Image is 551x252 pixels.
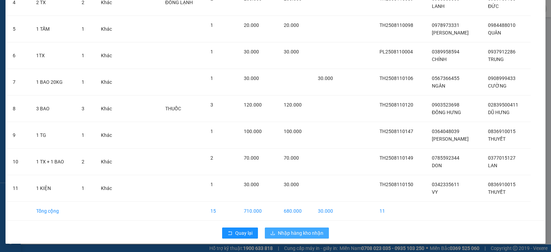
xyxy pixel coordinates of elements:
[488,83,507,89] span: CƯỜNG
[31,69,76,95] td: 1 BAO 20KG
[7,42,31,69] td: 6
[244,155,259,161] span: 70.000
[7,149,31,175] td: 10
[95,69,121,95] td: Khác
[488,49,516,54] span: 0937912286
[284,182,299,187] span: 30.000
[7,122,31,149] td: 9
[488,129,516,134] span: 0836910015
[488,22,516,28] span: 0984488010
[210,102,213,108] span: 3
[432,182,459,187] span: 0342335611
[380,102,413,108] span: TH2508110120
[7,175,31,202] td: 11
[31,95,76,122] td: 3 BAO
[270,231,275,236] span: download
[380,75,413,81] span: TH2508110106
[244,129,262,134] span: 100.000
[312,202,343,221] td: 30.000
[488,75,516,81] span: 0908999433
[432,102,459,108] span: 0903523698
[432,163,442,168] span: DON
[284,102,302,108] span: 120.000
[210,49,213,54] span: 1
[244,102,262,108] span: 120.000
[488,30,501,36] span: QUÂN
[244,182,259,187] span: 30.000
[488,155,516,161] span: 0377015127
[318,75,333,81] span: 30.000
[488,163,497,168] span: LAN
[244,75,259,81] span: 30.000
[82,159,84,164] span: 2
[82,106,84,111] span: 3
[284,49,299,54] span: 30.000
[31,149,76,175] td: 1 TX + 1 BAO
[210,155,213,161] span: 2
[7,95,31,122] td: 8
[432,136,469,142] span: [PERSON_NAME]
[205,202,238,221] td: 15
[488,182,516,187] span: 0836910015
[210,22,213,28] span: 1
[82,132,84,138] span: 1
[7,16,31,42] td: 5
[432,3,445,9] span: LANH
[278,202,312,221] td: 680.000
[432,49,459,54] span: 0389958594
[95,42,121,69] td: Khác
[488,110,510,115] span: DŨ HƯNG
[7,69,31,95] td: 7
[265,228,329,239] button: downloadNhập hàng kho nhận
[380,129,413,134] span: TH2508110147
[235,229,252,237] span: Quay lại
[244,22,259,28] span: 20.000
[488,136,506,142] span: THUYẾT
[432,129,459,134] span: 0364048039
[488,189,506,195] span: THUYẾT
[488,3,499,9] span: ĐỨC
[238,202,278,221] td: 710.000
[374,202,426,221] td: 11
[380,22,413,28] span: TH2508110098
[432,75,459,81] span: 0567366455
[95,149,121,175] td: Khác
[432,57,447,62] span: CHÍNH
[432,189,438,195] span: VY
[278,229,323,237] span: Nhập hàng kho nhận
[82,79,84,85] span: 1
[31,122,76,149] td: 1 TG
[95,95,121,122] td: Khác
[432,155,459,161] span: 0785592344
[432,83,445,89] span: NGÂN
[380,155,413,161] span: TH2508110149
[284,155,299,161] span: 70.000
[31,175,76,202] td: 1 KIỆN
[210,129,213,134] span: 1
[95,16,121,42] td: Khác
[95,175,121,202] td: Khác
[432,110,461,115] span: ĐÔNG HƯNG
[244,49,259,54] span: 30.000
[222,228,258,239] button: rollbackQuay lại
[488,57,504,62] span: TRUNG
[284,129,302,134] span: 100.000
[488,102,518,108] span: 02839500411
[82,26,84,32] span: 1
[82,185,84,191] span: 1
[210,182,213,187] span: 1
[284,22,299,28] span: 20.000
[82,53,84,58] span: 1
[31,16,76,42] td: 1 TẤM
[432,22,459,28] span: 0978973331
[31,42,76,69] td: 1TX
[380,182,413,187] span: TH2508110150
[31,202,76,221] td: Tổng cộng
[228,231,232,236] span: rollback
[380,49,413,54] span: PL2508110004
[165,106,181,111] span: THUỐC
[210,75,213,81] span: 1
[95,122,121,149] td: Khác
[432,30,469,36] span: [PERSON_NAME]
